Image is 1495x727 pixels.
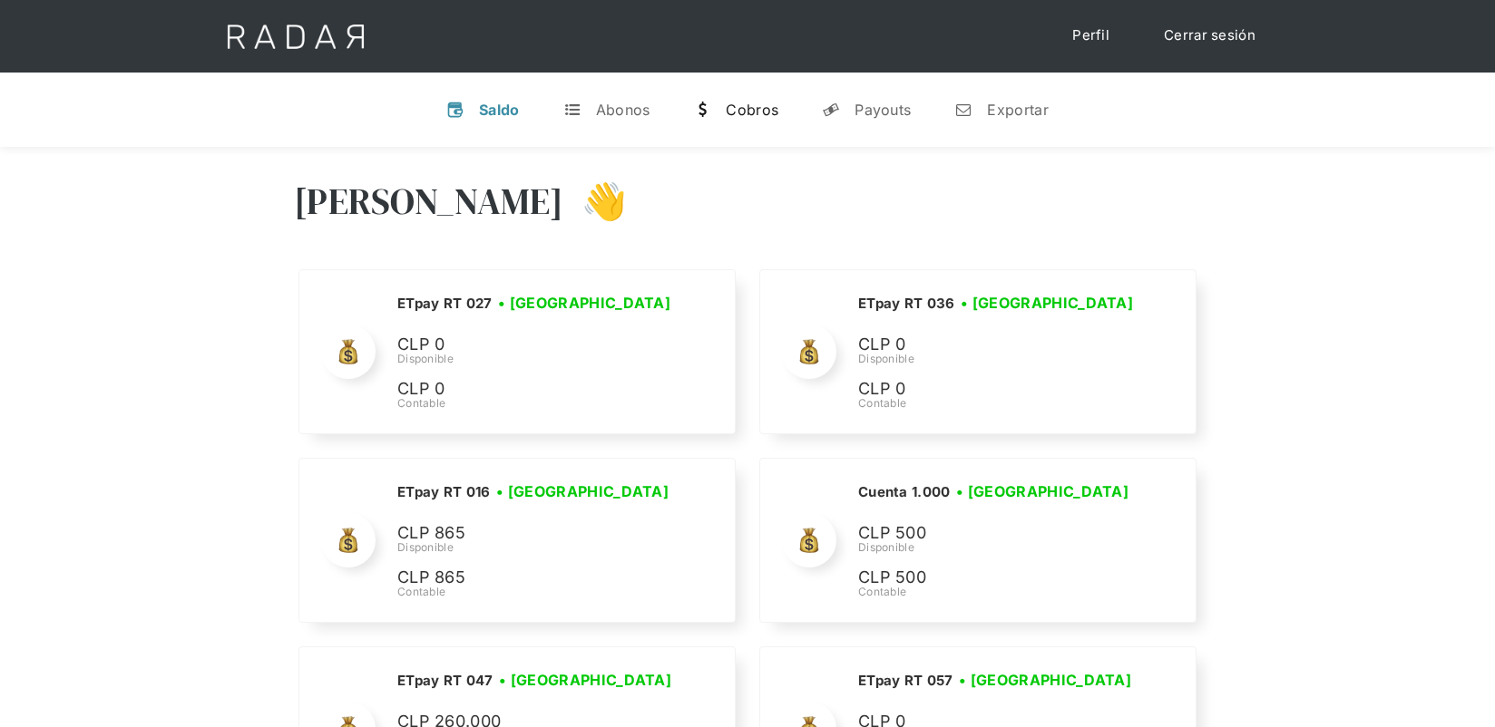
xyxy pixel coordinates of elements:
div: Disponible [858,351,1139,367]
h3: • [GEOGRAPHIC_DATA] [959,669,1131,691]
a: Perfil [1054,18,1128,53]
div: n [954,101,972,119]
p: CLP 0 [858,376,1130,402]
h3: [PERSON_NAME] [294,179,563,224]
div: Disponible [858,539,1135,556]
h2: ETpay RT 036 [858,295,955,313]
h3: • [GEOGRAPHIC_DATA] [961,292,1133,314]
h2: ETpay RT 047 [397,672,493,690]
h3: • [GEOGRAPHIC_DATA] [499,669,671,691]
div: Payouts [855,101,911,119]
p: CLP 500 [858,520,1130,547]
p: CLP 0 [397,332,669,358]
div: Abonos [596,101,650,119]
h2: Cuenta 1.000 [858,483,951,501]
div: Exportar [987,101,1048,119]
p: CLP 500 [858,565,1130,591]
div: w [693,101,711,119]
p: CLP 865 [397,520,669,547]
h2: ETpay RT 027 [397,295,493,313]
div: Contable [397,395,677,412]
h3: • [GEOGRAPHIC_DATA] [498,292,670,314]
h3: • [GEOGRAPHIC_DATA] [956,480,1129,502]
div: Disponible [397,539,675,556]
div: Disponible [397,351,677,367]
h3: 👋 [563,179,627,224]
p: CLP 865 [397,565,669,591]
div: Contable [858,584,1135,600]
div: Saldo [479,101,520,119]
div: t [563,101,581,119]
h3: • [GEOGRAPHIC_DATA] [496,480,669,502]
a: Cerrar sesión [1146,18,1274,53]
h2: ETpay RT 057 [858,672,953,690]
div: Contable [397,584,675,600]
div: Contable [858,395,1139,412]
p: CLP 0 [858,332,1130,358]
p: CLP 0 [397,376,669,402]
div: y [822,101,840,119]
div: v [446,101,464,119]
h2: ETpay RT 016 [397,483,491,501]
div: Cobros [726,101,778,119]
